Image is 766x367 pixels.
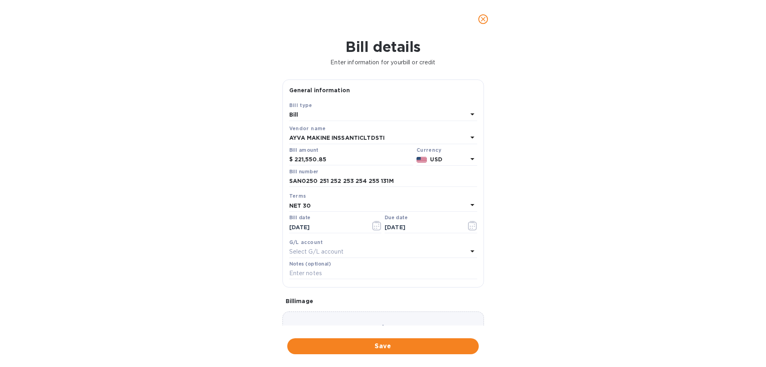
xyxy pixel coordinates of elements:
b: General information [289,87,350,93]
b: Terms [289,193,306,199]
span: Save [294,341,472,351]
b: G/L account [289,239,323,245]
b: USD [430,156,442,163]
label: Bill date [289,216,310,220]
b: NET 30 [289,202,311,209]
p: Select G/L account [289,248,344,256]
img: USD [417,157,427,163]
input: Enter bill number [289,175,477,187]
label: Bill number [289,169,318,174]
p: Bill image [286,297,481,305]
b: AYVA MAKINE INSSANTICLTDSTI [289,135,385,141]
button: Save [287,338,479,354]
input: Enter notes [289,268,477,280]
input: Select date [289,221,365,233]
input: $ Enter bill amount [294,154,413,166]
b: Bill type [289,102,312,108]
p: Enter information for your bill or credit [6,58,760,67]
button: close [474,10,493,29]
label: Due date [385,216,407,220]
div: $ [289,154,294,166]
label: Bill amount [289,148,318,153]
b: Currency [417,147,441,153]
h1: Bill details [6,38,760,55]
label: Notes (optional) [289,262,331,266]
input: Due date [385,221,460,233]
b: Bill [289,111,298,118]
b: Vendor name [289,125,326,131]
